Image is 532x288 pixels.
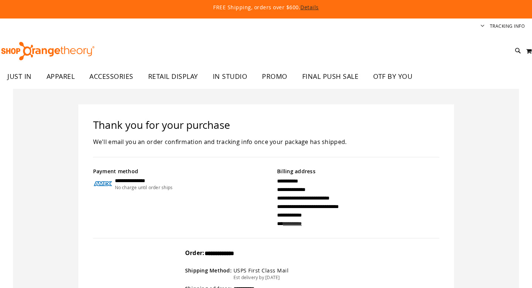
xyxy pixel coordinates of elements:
[115,184,173,191] div: No charge until order ships
[39,68,82,85] a: APPAREL
[366,68,420,85] a: OTF BY YOU
[7,68,32,85] span: JUST IN
[490,23,525,29] a: Tracking Info
[213,68,248,85] span: IN STUDIO
[255,68,295,85] a: PROMO
[185,249,347,262] div: Order:
[300,4,319,11] a: Details
[373,68,412,85] span: OTF BY YOU
[185,267,233,281] div: Shipping Method:
[277,168,439,177] div: Billing address
[93,168,255,177] div: Payment method
[481,23,484,30] button: Account menu
[233,274,280,280] span: Est delivery by [DATE]
[233,267,289,274] div: USPS First Class Mail
[93,137,439,147] div: We'll email you an order confirmation and tracking info once your package has shipped.
[295,68,366,85] a: FINAL PUSH SALE
[93,177,113,191] img: Payment type icon
[44,4,488,11] p: FREE Shipping, orders over $600.
[93,119,439,131] h1: Thank you for your purchase
[82,68,141,85] a: ACCESSORIES
[205,68,255,85] a: IN STUDIO
[262,68,287,85] span: PROMO
[148,68,198,85] span: RETAIL DISPLAY
[89,68,133,85] span: ACCESSORIES
[141,68,205,85] a: RETAIL DISPLAY
[302,68,359,85] span: FINAL PUSH SALE
[47,68,75,85] span: APPAREL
